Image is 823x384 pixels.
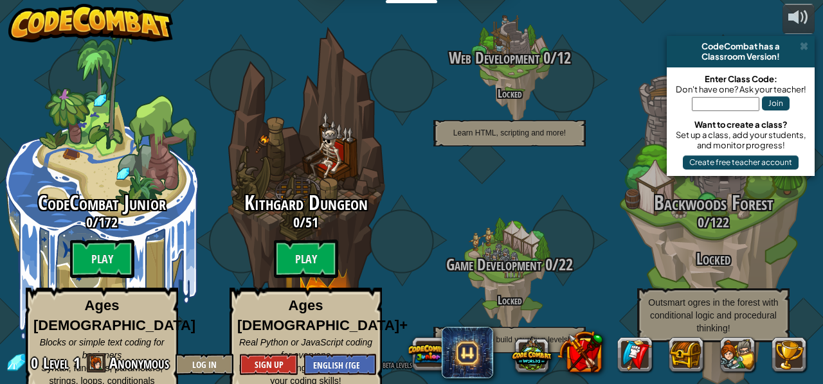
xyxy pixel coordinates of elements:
[710,213,729,232] span: 122
[240,354,298,375] button: Sign Up
[539,47,550,69] span: 0
[782,4,815,34] button: Adjust volume
[408,256,611,274] h3: /
[698,213,704,232] span: 0
[293,213,300,232] span: 0
[33,297,195,333] strong: Ages [DEMOGRAPHIC_DATA]
[408,294,611,306] h4: Locked
[8,4,173,42] img: CodeCombat - Learn how to code by playing a game
[408,87,611,100] h4: Locked
[557,47,571,69] span: 12
[762,96,790,110] button: Join
[672,51,809,62] div: Classroom Version!
[683,155,799,170] button: Create free teacher account
[43,353,69,374] span: Level
[274,240,338,278] btn: Play
[383,358,422,371] span: beta levels on
[176,354,233,375] button: Log In
[673,84,808,94] div: Don't have one? Ask your teacher!
[305,213,318,232] span: 51
[446,254,541,275] span: Game Development
[611,214,815,230] h3: /
[654,189,773,216] span: Backwoods Forest
[611,250,815,268] h3: Locked
[541,254,552,275] span: 0
[673,130,808,150] div: Set up a class, add your students, and monitor progress!
[244,189,368,216] span: Kithgard Dungeon
[86,213,93,232] span: 0
[31,353,42,373] span: 0
[559,254,573,275] span: 22
[38,189,166,216] span: CodeCombat Junior
[98,213,118,232] span: 172
[73,353,80,373] span: 1
[449,47,539,69] span: Web Development
[673,119,808,130] div: Want to create a class?
[672,41,809,51] div: CodeCombat has a
[40,337,165,360] span: Blocks or simple text coding for beginners
[408,49,611,67] h3: /
[453,128,566,137] span: Learn HTML, scripting and more!
[239,337,372,360] span: Real Python or JavaScript coding for everyone
[109,353,169,373] span: Anonymous
[648,297,778,333] span: Outsmart ogres in the forest with conditional logic and procedural thinking!
[70,240,134,278] btn: Play
[204,214,408,230] h3: /
[673,74,808,84] div: Enter Class Code:
[237,297,408,333] strong: Ages [DEMOGRAPHIC_DATA]+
